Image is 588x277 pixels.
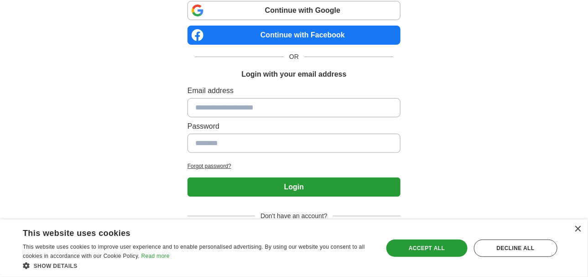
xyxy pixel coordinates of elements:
div: Close [574,226,581,233]
div: Decline all [474,240,557,257]
span: OR [284,52,304,62]
h1: Login with your email address [241,69,346,80]
label: Password [187,121,401,132]
a: Read more, opens a new window [141,253,170,259]
span: This website uses cookies to improve user experience and to enable personalised advertising. By u... [23,244,365,259]
div: This website uses cookies [23,225,349,239]
a: Continue with Facebook [187,26,401,45]
span: Show details [34,263,78,269]
div: Accept all [386,240,468,257]
a: Continue with Google [187,1,401,20]
div: Show details [23,261,372,270]
a: Forgot password? [187,162,401,170]
span: Don't have an account? [255,211,333,221]
label: Email address [187,85,401,96]
button: Login [187,178,401,197]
